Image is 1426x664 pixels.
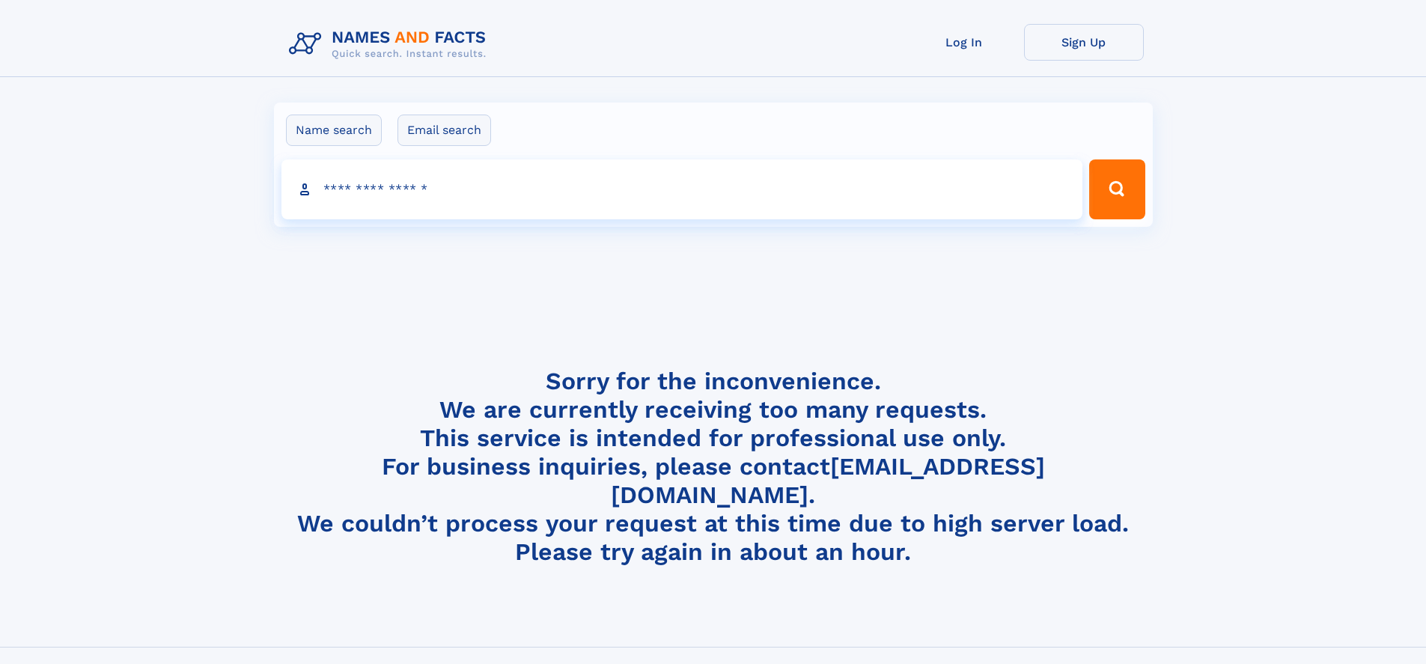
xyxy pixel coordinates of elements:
[286,115,382,146] label: Name search
[283,367,1144,567] h4: Sorry for the inconvenience. We are currently receiving too many requests. This service is intend...
[283,24,499,64] img: Logo Names and Facts
[611,452,1045,509] a: [EMAIL_ADDRESS][DOMAIN_NAME]
[1024,24,1144,61] a: Sign Up
[1089,159,1145,219] button: Search Button
[397,115,491,146] label: Email search
[904,24,1024,61] a: Log In
[281,159,1083,219] input: search input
